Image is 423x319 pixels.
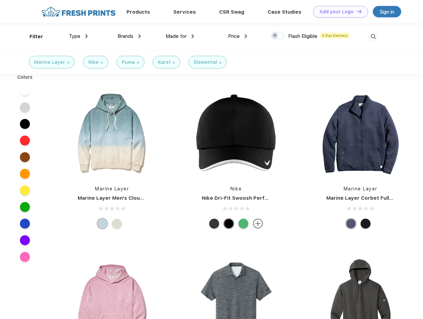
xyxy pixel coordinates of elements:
[85,34,88,38] img: dropdown.png
[192,34,194,38] img: dropdown.png
[346,219,356,229] div: Navy
[138,34,141,38] img: dropdown.png
[122,59,135,66] div: Puma
[40,6,118,18] img: fo%20logo%202.webp
[69,33,80,39] span: Type
[95,186,129,191] a: Marine Layer
[202,195,294,201] a: Nike Dri-Fit Swoosh Perforated Cap
[209,219,219,229] div: Anthracite
[361,219,371,229] div: Black
[112,219,122,229] div: Navy/Cream
[326,195,418,201] a: Marine Layer Corbet Full-Zip Jacket
[118,33,133,39] span: Brands
[380,8,394,16] div: Sign in
[245,34,247,38] img: dropdown.png
[357,10,362,13] img: DT
[316,90,405,179] img: func=resize&h=266
[173,9,196,15] a: Services
[137,61,139,64] img: filter_cancel.svg
[219,9,244,15] a: CSR Swag
[228,33,240,39] span: Price
[97,219,107,229] div: Cool Ombre
[288,33,317,39] span: Flash Eligible
[219,61,221,64] img: filter_cancel.svg
[194,59,217,66] div: Elemental
[173,61,175,64] img: filter_cancel.svg
[224,219,234,229] div: Black
[78,195,186,201] a: Marine Layer Men's Cloud 9 Fleece Hoodie
[373,6,401,17] a: Sign in
[230,186,242,191] a: Nike
[158,59,171,66] div: Karst
[67,61,69,64] img: filter_cancel.svg
[12,74,38,81] div: Colors
[68,90,156,179] img: func=resize&h=266
[127,9,150,15] a: Products
[344,186,378,191] a: Marine Layer
[166,33,187,39] span: Made for
[101,61,103,64] img: filter_cancel.svg
[30,33,43,41] div: Filter
[320,33,350,39] span: 5 Day Delivery
[238,219,248,229] div: Lucky Green
[319,9,354,15] div: Add your Logo
[34,59,65,66] div: Marine Layer
[253,219,263,229] img: more.svg
[88,59,99,66] div: Nike
[368,31,379,42] img: desktop_search.svg
[192,90,280,179] img: func=resize&h=266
